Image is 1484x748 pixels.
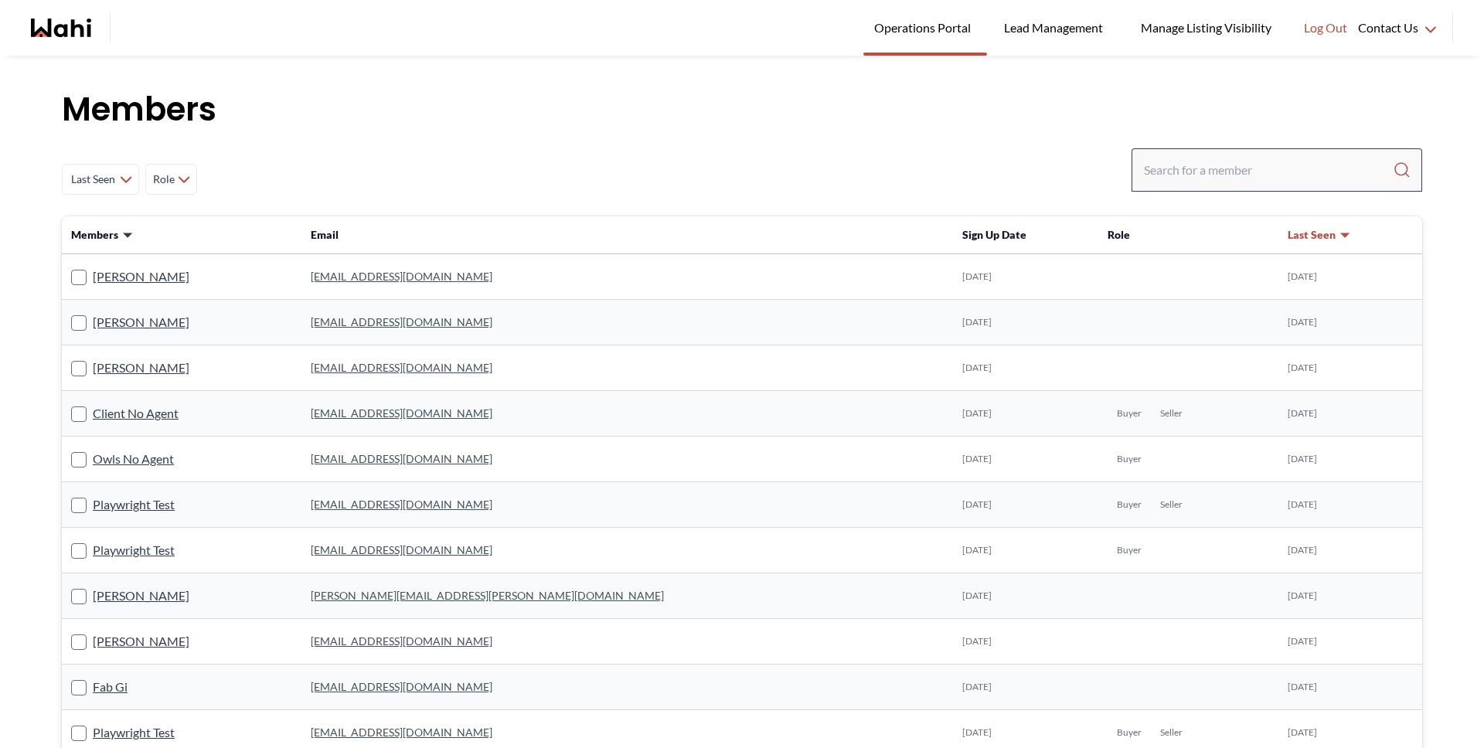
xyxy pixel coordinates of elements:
a: Client No Agent [93,403,179,423]
span: Buyer [1117,453,1142,465]
span: Seller [1160,726,1183,739]
td: [DATE] [1278,665,1422,710]
td: [DATE] [1278,254,1422,300]
span: Role [152,165,175,193]
span: Last Seen [1288,227,1336,243]
td: [DATE] [953,528,1098,573]
td: [DATE] [1278,391,1422,437]
td: [DATE] [1278,437,1422,482]
td: [DATE] [953,665,1098,710]
a: [EMAIL_ADDRESS][DOMAIN_NAME] [311,543,492,556]
td: [DATE] [953,345,1098,391]
button: Members [71,227,134,243]
a: Fab Gi [93,677,128,697]
span: Sign Up Date [962,228,1026,241]
a: [PERSON_NAME] [93,358,189,378]
td: [DATE] [953,391,1098,437]
td: [DATE] [1278,345,1422,391]
h1: Members [62,87,1422,133]
span: Buyer [1117,498,1142,511]
a: [EMAIL_ADDRESS][DOMAIN_NAME] [311,726,492,739]
td: [DATE] [1278,300,1422,345]
span: Buyer [1117,726,1142,739]
span: Manage Listing Visibility [1136,18,1276,38]
span: Operations Portal [874,18,976,38]
a: [EMAIL_ADDRESS][DOMAIN_NAME] [311,270,492,283]
td: [DATE] [953,254,1098,300]
span: Seller [1160,498,1183,511]
td: [DATE] [953,437,1098,482]
a: Playwright Test [93,495,175,515]
a: [PERSON_NAME][EMAIL_ADDRESS][PERSON_NAME][DOMAIN_NAME] [311,589,664,602]
a: [PERSON_NAME] [93,631,189,651]
span: Members [71,227,118,243]
span: Email [311,228,339,241]
td: [DATE] [953,300,1098,345]
td: [DATE] [1278,573,1422,619]
td: [DATE] [953,573,1098,619]
a: [PERSON_NAME] [93,312,189,332]
span: Lead Management [1004,18,1108,38]
a: Playwright Test [93,722,175,743]
td: [DATE] [1278,482,1422,528]
span: Last Seen [69,165,117,193]
a: [EMAIL_ADDRESS][DOMAIN_NAME] [311,315,492,328]
a: [EMAIL_ADDRESS][DOMAIN_NAME] [311,406,492,420]
span: Buyer [1117,407,1142,420]
td: [DATE] [1278,619,1422,665]
a: [EMAIL_ADDRESS][DOMAIN_NAME] [311,680,492,693]
td: [DATE] [1278,528,1422,573]
td: [DATE] [953,482,1098,528]
span: Log Out [1304,18,1347,38]
a: [EMAIL_ADDRESS][DOMAIN_NAME] [311,452,492,465]
a: [EMAIL_ADDRESS][DOMAIN_NAME] [311,498,492,511]
span: Buyer [1117,544,1142,556]
a: [PERSON_NAME] [93,267,189,287]
a: Playwright Test [93,540,175,560]
a: [PERSON_NAME] [93,586,189,606]
span: Role [1108,228,1130,241]
td: [DATE] [953,619,1098,665]
a: Owls No Agent [93,449,174,469]
button: Last Seen [1288,227,1351,243]
a: [EMAIL_ADDRESS][DOMAIN_NAME] [311,361,492,374]
a: [EMAIL_ADDRESS][DOMAIN_NAME] [311,634,492,648]
span: Seller [1160,407,1183,420]
a: Wahi homepage [31,19,91,37]
input: Search input [1144,156,1393,184]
